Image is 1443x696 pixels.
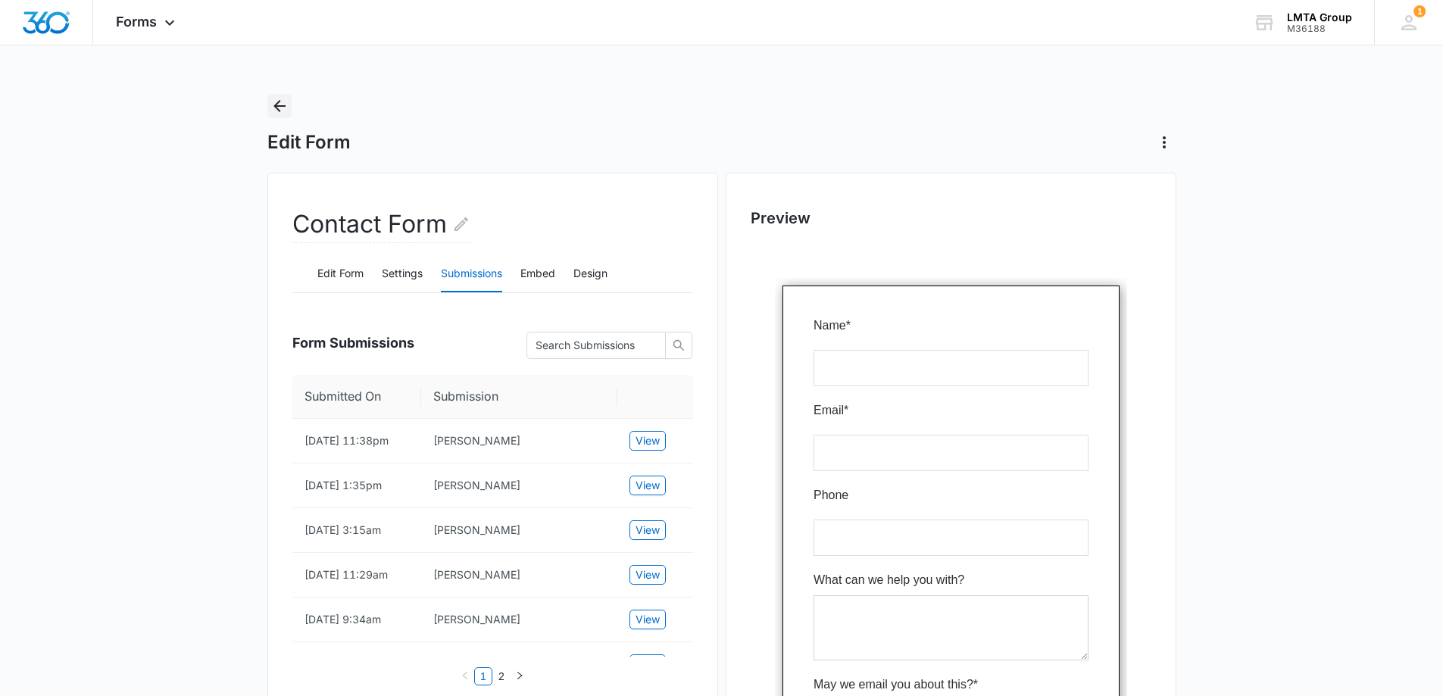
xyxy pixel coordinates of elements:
td: Mesut Karatas [421,419,617,463]
li: Next Page [511,667,529,685]
button: View [629,610,666,629]
button: Actions [1152,130,1176,154]
span: Form Submissions [292,332,414,353]
div: account name [1287,11,1352,23]
button: Back [267,94,292,118]
span: left [461,671,470,680]
td: David Levin [421,463,617,508]
button: Embed [520,256,555,292]
button: Design [573,256,607,292]
span: Forms [116,14,157,30]
input: Search Submissions [536,337,645,354]
button: Edit Form Name [452,206,470,242]
td: [DATE] 1:35pm [292,463,421,508]
td: [DATE] 9:34am [292,598,421,642]
button: Submit [39,495,314,529]
span: What can we help you with? [39,295,189,308]
span: View [636,611,660,628]
button: View [629,654,666,674]
button: Submissions [441,256,502,292]
li: Previous Page [456,667,474,685]
button: Edit Form [317,256,364,292]
td: Evelyne Ngugi [421,642,617,687]
td: [DATE] 11:29am [292,553,421,598]
button: View [629,565,666,585]
small: You agree to receive future emails and understand you may opt-out at any time [39,454,314,482]
span: Submit [158,505,195,518]
button: View [629,431,666,451]
a: 2 [493,668,510,685]
td: Grant Wilson [421,598,617,642]
th: Submitted On [292,375,421,419]
td: [DATE] 11:38pm [292,419,421,463]
span: Submitted On [305,387,398,406]
td: David Marohnic [421,508,617,553]
li: 1 [474,667,492,685]
button: View [629,476,666,495]
span: View [636,477,660,494]
span: Phone [39,211,73,223]
span: Name [39,41,71,54]
a: 1 [475,668,492,685]
td: [DATE] 1:33am [292,642,421,687]
button: right [511,667,529,685]
button: Settings [382,256,423,292]
span: May we email you about this? [39,400,198,413]
button: left [456,667,474,685]
h2: Contact Form [292,206,470,243]
li: 2 [492,667,511,685]
th: Submission [421,375,617,419]
span: View [636,566,660,583]
td: Jason Iverson [421,553,617,598]
div: notifications count [1413,5,1426,17]
span: View [636,432,660,449]
span: Email [39,126,69,139]
span: search [666,339,692,351]
button: View [629,520,666,540]
span: right [515,671,524,680]
span: 1 [1413,5,1426,17]
span: View [636,522,660,538]
h2: Preview [751,207,1151,229]
h1: Edit Form [267,131,351,154]
td: [DATE] 3:15am [292,508,421,553]
button: search [665,332,692,359]
div: account id [1287,23,1352,34]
